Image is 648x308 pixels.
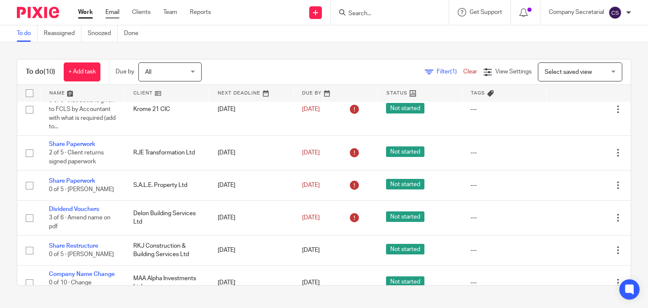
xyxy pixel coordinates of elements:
[17,25,38,42] a: To do
[386,146,424,157] span: Not started
[386,276,424,287] span: Not started
[190,8,211,16] a: Reports
[470,9,502,15] span: Get Support
[26,68,55,76] h1: To do
[124,25,145,42] a: Done
[43,68,55,75] span: (10)
[437,69,463,75] span: Filter
[495,69,532,75] span: View Settings
[49,243,98,249] a: Share Restructure
[209,84,294,136] td: [DATE]
[125,235,209,265] td: RKJ Construction & Building Services Ltd
[470,181,538,189] div: ---
[450,69,457,75] span: (1)
[386,211,424,222] span: Not started
[470,278,538,287] div: ---
[302,106,320,112] span: [DATE]
[209,170,294,200] td: [DATE]
[209,235,294,265] td: [DATE]
[471,91,485,95] span: Tags
[545,69,592,75] span: Select saved view
[44,25,81,42] a: Reassigned
[302,247,320,253] span: [DATE]
[209,135,294,170] td: [DATE]
[17,7,59,18] img: Pixie
[163,8,177,16] a: Team
[49,251,114,257] span: 0 of 5 · [PERSON_NAME]
[88,25,118,42] a: Snoozed
[49,206,99,212] a: Dividend Vouchers
[470,213,538,222] div: ---
[125,84,209,136] td: Krome 21 CIC
[463,69,477,75] a: Clear
[105,8,119,16] a: Email
[64,62,100,81] a: + Add task
[302,150,320,156] span: [DATE]
[125,265,209,300] td: MAA Alpha Investments Ltd
[78,8,93,16] a: Work
[125,135,209,170] td: RJE Transformation Ltd
[125,170,209,200] td: S.A.L.E. Property Ltd
[209,265,294,300] td: [DATE]
[49,187,114,193] span: 0 of 5 · [PERSON_NAME]
[49,150,104,165] span: 2 of 5 · Client returns signed paperwork
[386,103,424,113] span: Not started
[386,179,424,189] span: Not started
[49,271,115,277] a: Company Name Change
[49,215,111,230] span: 3 of 6 · Amend name on pdf
[386,244,424,254] span: Not started
[470,105,538,113] div: ---
[302,280,320,286] span: [DATE]
[608,6,622,19] img: svg%3E
[132,8,151,16] a: Clients
[125,200,209,235] td: Delon Building Services Ltd
[49,141,95,147] a: Share Paperwork
[549,8,604,16] p: Company Secretarial
[302,182,320,188] span: [DATE]
[209,200,294,235] td: [DATE]
[49,178,95,184] a: Share Paperwork
[470,149,538,157] div: ---
[145,69,151,75] span: All
[302,215,320,221] span: [DATE]
[49,280,97,294] span: 0 of 10 · Change Companies House
[116,68,134,76] p: Due by
[470,246,538,254] div: ---
[348,10,424,18] input: Search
